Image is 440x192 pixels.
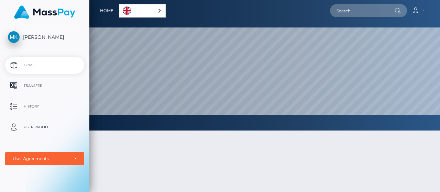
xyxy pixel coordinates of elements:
[5,152,84,165] button: User Agreements
[100,3,113,18] a: Home
[5,98,84,115] a: History
[8,101,81,112] p: History
[119,4,165,17] a: English
[5,118,84,136] a: User Profile
[119,4,166,18] aside: Language selected: English
[5,77,84,94] a: Transfer
[8,122,81,132] p: User Profile
[8,60,81,70] p: Home
[8,81,81,91] p: Transfer
[14,5,75,19] img: MassPay
[5,57,84,74] a: Home
[330,4,395,17] input: Search...
[119,4,166,18] div: Language
[13,156,69,161] div: User Agreements
[5,34,84,40] span: [PERSON_NAME]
